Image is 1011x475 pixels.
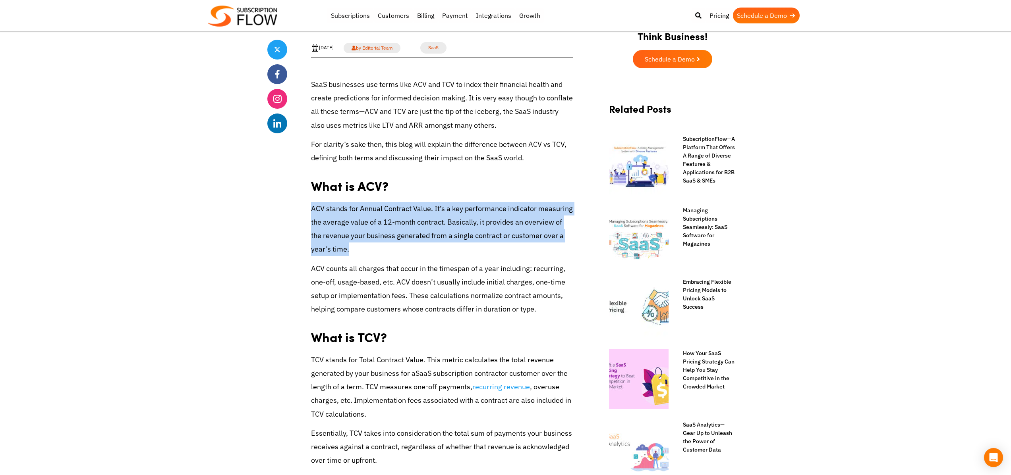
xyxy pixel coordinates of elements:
span: ACV counts all charges that occur in the timespan of a year including: recurring, one-off, usage-... [311,264,565,314]
a: Subscriptions [327,8,374,23]
img: SaaS pricing strategy [609,349,669,409]
span: ACV stands for Annual Contract Value. It’s a key performance indicator measuring the average valu... [311,204,573,254]
a: Managing Subscriptions Seamlessly: SaaS Software for Magazines [675,206,736,248]
div: Open Intercom Messenger [984,448,1003,467]
a: recurring revenue [472,382,530,391]
span: Essentially, TCV takes into consideration the total sum of payments your business receives agains... [311,429,572,465]
div: [DATE] [311,44,334,52]
a: Pricing [706,8,733,23]
strong: What is ACV? [311,177,389,195]
span: Schedule a Demo [645,56,695,62]
span: For clarity’s sake then, this blog will explain the difference between ACV vs TCV, defining both ... [311,140,566,162]
strong: What is TCV? [311,328,387,346]
a: Billing [413,8,438,23]
a: Integrations [472,8,515,23]
h2: Related Posts [609,103,736,123]
a: Embracing Flexible Pricing Models to Unlock SaaS Success [675,278,736,311]
a: SaaS [420,42,447,54]
span: TCV stands for Total Contract Value. This metric calculates the total revenue generated by your b... [311,355,554,378]
h2: Think Business! [601,21,744,46]
a: Customers [374,8,413,23]
a: Schedule a Demo [633,50,712,68]
span: SaaS subscription contract [416,369,501,378]
a: SaaS Analytics—Gear Up to Unleash the Power of Customer Data [675,421,736,454]
a: by Editorial Team [344,43,400,53]
img: flexible pricing [609,278,669,337]
img: B2B-SaaS-and-SMEs [609,135,669,194]
a: How Your SaaS Pricing Strategy Can Help You Stay Competitive in the Crowded Market [675,349,736,391]
a: Growth [515,8,544,23]
span: SaaS businesses use terms like ACV and TCV to index their financial health and create predictions... [311,80,573,130]
span: or customer over the length of a term. TCV measures one-off payments, , overuse charges, etc. Imp... [311,369,571,419]
a: Schedule a Demo [733,8,800,23]
img: Managing Subscriptions Seamlessly: SaaS Software for Magazines [609,206,669,266]
img: Subscriptionflow [208,6,277,27]
a: SubscriptionFlow—A Platform That Offers A Range of Diverse Features & Applications for B2B SaaS &... [675,135,736,185]
a: Payment [438,8,472,23]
